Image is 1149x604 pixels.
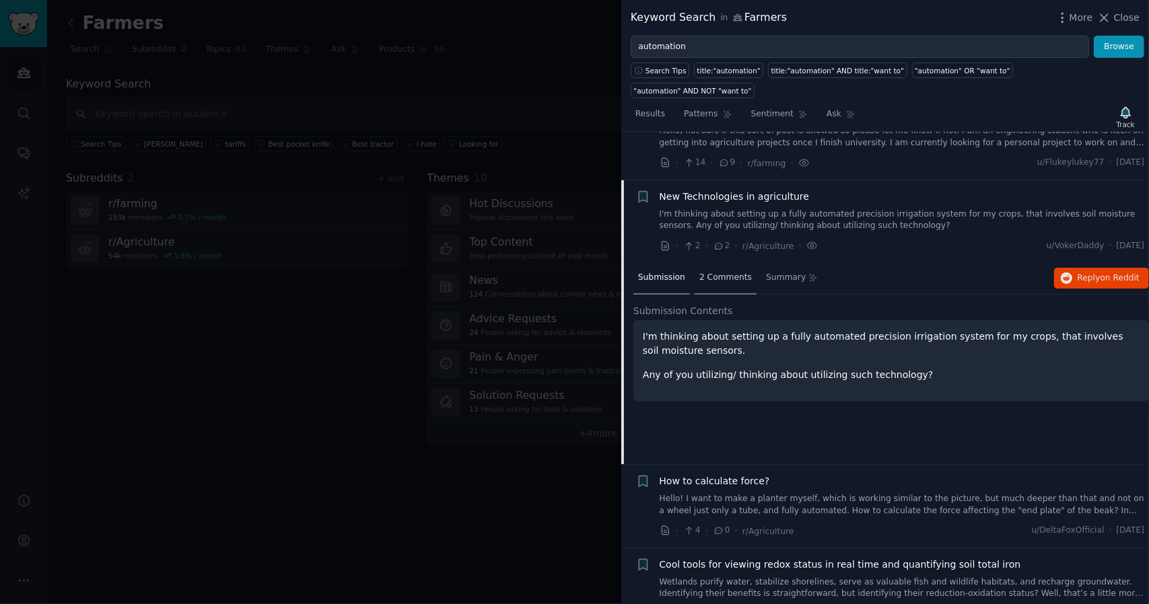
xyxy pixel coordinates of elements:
button: Search Tips [631,63,689,78]
div: Keyword Search Farmers [631,9,787,26]
p: Any of you utilizing/ thinking about utilizing such technology? [643,368,1140,382]
span: 2 Comments [699,272,752,284]
a: Wetlands purify water, stabilize shorelines, serve as valuable fish and wildlife habitats, and re... [660,576,1145,600]
span: · [711,156,713,170]
span: 14 [683,157,705,169]
span: · [705,239,708,253]
div: title:"automation" [697,66,761,75]
button: More [1055,11,1093,25]
span: Patterns [684,108,718,120]
span: Summary [766,272,806,284]
a: Ask [822,104,860,131]
span: [DATE] [1117,525,1144,537]
span: · [1109,240,1112,252]
span: Search Tips [646,66,687,75]
a: title:"automation" AND title:"want to" [768,63,907,78]
span: Reply [1078,272,1140,285]
span: · [1109,525,1112,537]
span: u/VokerDaddy [1047,240,1105,252]
button: Track [1112,103,1140,131]
a: Sentiment [746,104,812,131]
span: · [705,524,708,538]
button: Browse [1094,36,1144,59]
span: [DATE] [1117,240,1144,252]
a: New Technologies in agriculture [660,190,810,204]
span: Ask [827,108,841,120]
div: Track [1117,120,1135,129]
a: "automation" AND NOT "want to" [631,83,755,98]
input: Try a keyword related to your business [631,36,1089,59]
span: Results [635,108,665,120]
span: in [720,12,728,24]
span: · [676,239,678,253]
button: Close [1097,11,1140,25]
span: r/farming [748,159,786,168]
a: title:"automation" [694,63,763,78]
span: r/Agriculture [742,241,794,251]
span: · [799,239,802,253]
span: · [735,524,738,538]
div: "automation" AND NOT "want to" [634,86,752,96]
span: 0 [713,525,730,537]
div: "automation" OR "want to" [915,66,1010,75]
span: 2 [713,240,730,252]
span: 4 [683,525,700,537]
span: 2 [683,240,700,252]
div: title:"automation" AND title:"want to" [771,66,904,75]
span: u/Flukeylukey77 [1037,157,1105,169]
span: r/Agriculture [742,527,794,536]
span: Submission [638,272,685,284]
span: · [735,239,738,253]
span: u/DeltaFoxOfficial [1032,525,1105,537]
span: Sentiment [751,108,794,120]
span: Submission Contents [633,304,733,318]
button: Replyon Reddit [1054,268,1149,289]
a: How to calculate force? [660,474,770,488]
span: [DATE] [1117,157,1144,169]
span: · [1109,157,1112,169]
span: · [676,524,678,538]
span: 9 [718,157,735,169]
span: · [790,156,793,170]
span: More [1070,11,1093,25]
a: Hello, not sure if this sort of post is allowed so please let me know if not. I am an engineering... [660,125,1145,149]
span: · [676,156,678,170]
a: I'm thinking about setting up a fully automated precision irrigation system for my crops, that in... [660,209,1145,232]
span: Close [1114,11,1140,25]
a: Cool tools for viewing redox status in real time and quantifying soil total iron [660,558,1021,572]
p: I'm thinking about setting up a fully automated precision irrigation system for my crops, that in... [643,330,1140,358]
a: Hello! I want to make a planter myself, which is working similar to the picture, but much deeper ... [660,493,1145,517]
span: · [740,156,742,170]
a: Results [631,104,670,131]
span: on Reddit [1101,273,1140,282]
a: Patterns [679,104,736,131]
a: "automation" OR "want to" [912,63,1014,78]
